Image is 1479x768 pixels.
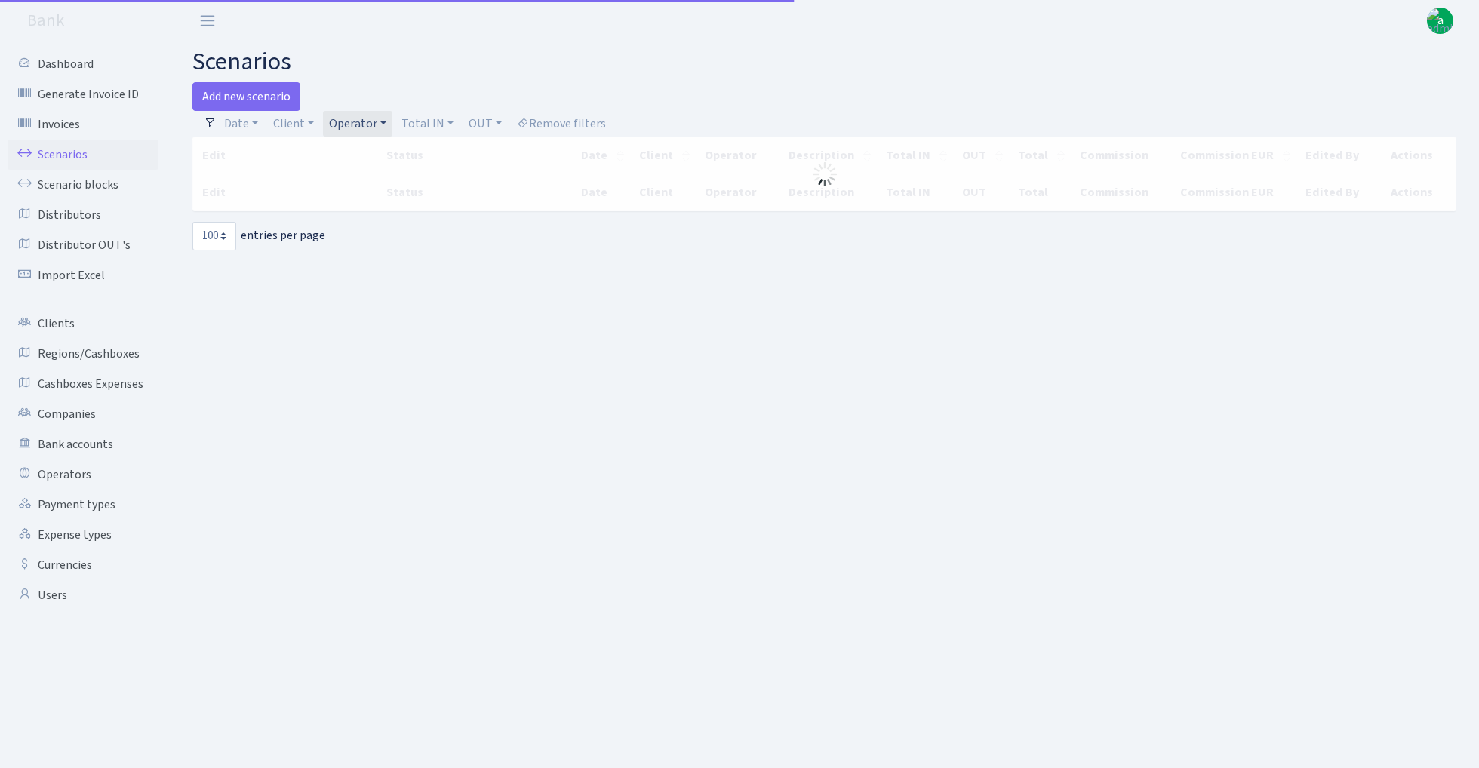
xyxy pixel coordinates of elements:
a: Add new scenario [192,82,300,111]
a: Payment types [8,490,158,520]
a: Import Excel [8,260,158,290]
a: Currencies [8,550,158,580]
a: Dashboard [8,49,158,79]
a: Total IN [395,111,460,137]
a: Distributors [8,200,158,230]
a: Expense types [8,520,158,550]
a: a [1427,8,1453,34]
a: Invoices [8,109,158,140]
a: Operators [8,459,158,490]
a: Scenarios [8,140,158,170]
a: Distributor OUT's [8,230,158,260]
a: Scenario blocks [8,170,158,200]
img: Processing... [813,162,837,186]
a: Regions/Cashboxes [8,339,158,369]
a: OUT [463,111,508,137]
a: Remove filters [511,111,612,137]
a: Operator [323,111,392,137]
a: Clients [8,309,158,339]
a: Client [267,111,320,137]
a: Bank accounts [8,429,158,459]
span: scenarios [192,45,291,79]
a: Date [218,111,264,137]
a: Cashboxes Expenses [8,369,158,399]
img: admin user [1427,8,1453,34]
button: Toggle navigation [189,8,226,33]
select: entries per page [192,222,236,250]
a: Users [8,580,158,610]
a: Generate Invoice ID [8,79,158,109]
label: entries per page [192,222,325,250]
a: Companies [8,399,158,429]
